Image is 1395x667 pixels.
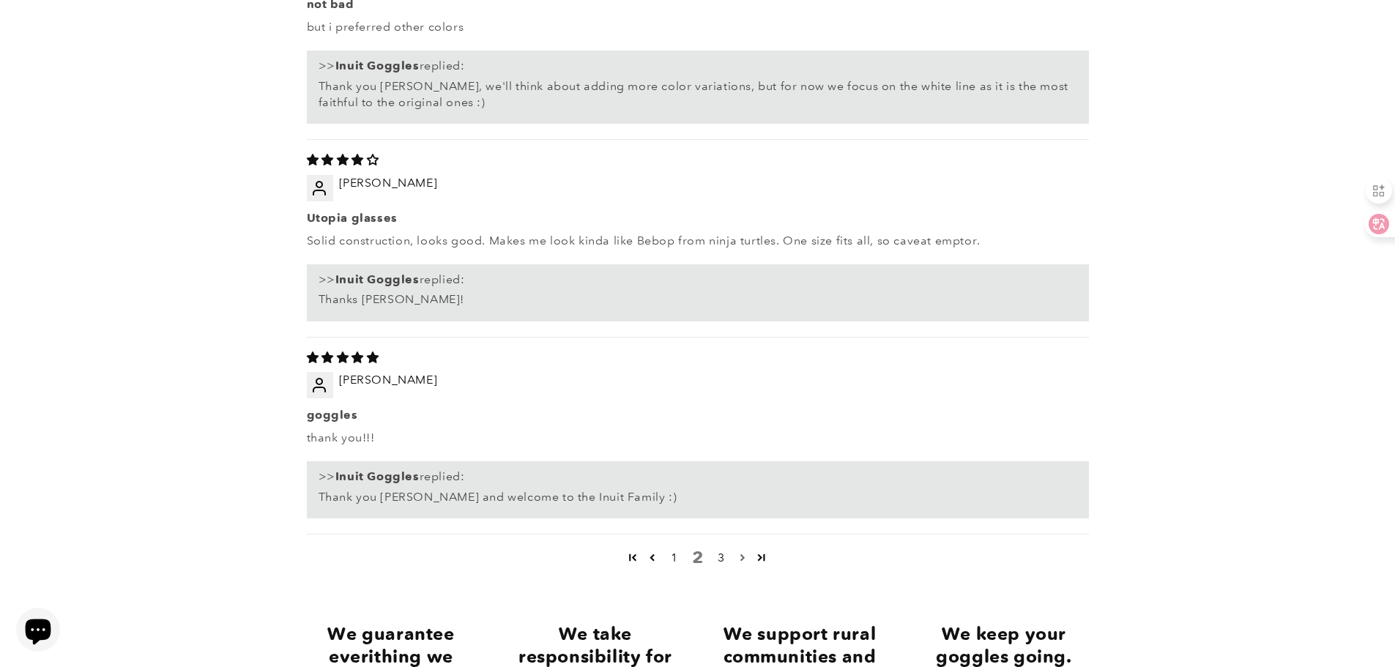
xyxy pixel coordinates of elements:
[663,549,686,567] a: Page 1
[307,351,379,365] span: 5 star review
[319,291,1077,308] p: Thanks [PERSON_NAME]!
[307,430,1089,446] p: thank you!!!
[752,548,772,567] a: Page 3
[339,373,438,387] span: [PERSON_NAME]
[307,19,1089,35] p: but i preferred other colors
[339,176,438,190] span: [PERSON_NAME]
[307,233,1089,249] p: Solid construction, looks good. Makes me look kinda like Bebop from ninja turtles. One size fits ...
[12,608,64,655] inbox-online-store-chat: Shopify online store chat
[319,58,1077,74] div: >> replied:
[319,489,1077,505] p: Thank you [PERSON_NAME] and welcome to the Inuit Family :)
[335,59,420,72] b: Inuit Goggles
[335,469,420,483] b: Inuit Goggles
[307,407,1089,423] b: goggles
[623,548,643,567] a: Page 1
[307,210,1089,226] b: Utopia glasses
[710,549,733,567] a: Page 3
[335,272,420,286] b: Inuit Goggles
[319,272,1077,288] div: >> replied:
[733,548,753,567] a: Page 3
[319,469,1077,485] div: >> replied:
[936,623,1071,667] strong: We keep your goggles going.
[307,153,379,167] span: 4 star review
[643,548,663,567] a: Page 1
[319,78,1077,111] p: Thank you [PERSON_NAME], we'll think about adding more color variations, but for now we focus on ...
